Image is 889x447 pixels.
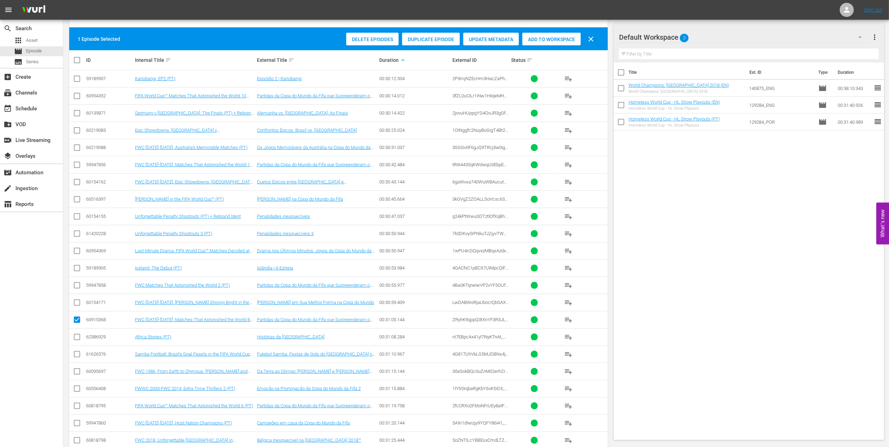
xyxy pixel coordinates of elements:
[86,369,133,374] div: 60095697
[26,37,38,44] span: Asset
[135,265,182,271] a: Iceland, The Debut (PT)
[522,33,581,45] button: Add to Workspace
[86,128,133,133] div: 60219083
[560,294,577,311] button: playlist_add
[629,116,720,122] a: Homeless World Cup - HL Show Playouts (PT)
[619,27,869,47] div: Default Workspace
[560,380,577,397] button: playlist_add
[257,283,373,293] a: Partidas da Copa do Mundo da Fifa que Surpreenderam o Mundo 2
[86,145,133,150] div: 60219088
[14,47,22,56] span: Episode
[346,33,399,45] button: Delete Episodes
[257,438,361,443] a: Bélgica Inesquecível na [GEOGRAPHIC_DATA] 2018™
[257,93,373,104] a: Partidas da Copa do Mundo da Fifa que Surpreenderam o Mundo 10
[564,74,573,83] span: playlist_add
[814,63,833,82] th: Type
[564,143,573,152] span: playlist_add
[379,283,450,288] div: 00:30:55.977
[560,225,577,242] button: playlist_add
[379,265,450,271] div: 00:30:53.984
[452,179,509,190] span: 6gaWvsa740WuWBAucutou7_POR
[560,139,577,156] button: playlist_add
[379,403,450,408] div: 00:31:19.758
[379,420,450,426] div: 00:31:20.144
[135,403,253,408] a: FIFA World Cup™ Matches That Astonished the World 6 (PT)
[14,36,22,45] span: Asset
[379,351,450,357] div: 00:31:10.967
[135,145,247,150] a: FWC [DATE]-[DATE], Australia's Memorable Matches (PT)
[4,152,12,160] span: Overlays
[4,184,12,193] span: Ingestion
[560,346,577,363] button: playlist_add
[560,260,577,277] button: playlist_add
[257,369,372,379] a: Da Terra ao Olimpo: [PERSON_NAME] e [PERSON_NAME] Campeões Mundiais
[452,162,508,173] span: tRIA4435qKWdwqU0EbpEF_POR
[135,420,232,426] a: FWC [DATE]-[DATE], Host Nation Champions (PT)
[452,57,509,63] div: External ID
[135,231,212,236] a: Unforgettable Penalty Shootouts 3 (PT)
[346,37,399,42] span: Delete Episodes
[4,168,12,177] span: Automation
[560,277,577,294] button: playlist_add
[629,99,720,105] a: Homeless World Cup - HL Show Playouts (EN)
[379,179,450,184] div: 00:30:43.144
[564,229,573,238] span: playlist_add
[560,397,577,414] button: playlist_add
[629,106,720,111] div: Homeless World Cup - HL Show Playouts
[257,179,347,190] a: Duelos Épicos entre [GEOGRAPHIC_DATA] e [GEOGRAPHIC_DATA]
[26,47,42,54] span: Episode
[86,334,133,339] div: 62386929
[4,136,12,144] span: Live Streaming
[379,369,450,374] div: 00:31:15.144
[745,63,814,82] th: Ext. ID
[135,283,230,288] a: FWC Matches That Astonished the World 2 (PT)
[135,317,253,328] a: FWC [DATE]-[DATE], Matches That Astonished the World 8 (PT)
[452,76,508,86] span: 2P3mjNZEcHm3HacZaPh690_POR
[564,298,573,307] span: playlist_add
[4,24,12,33] span: Search
[818,84,827,92] span: Episode
[86,231,133,236] div: 61420228
[560,105,577,122] button: playlist_add
[452,214,508,224] span: g24kPtWwuSDTztlOfXqBh_POR
[257,145,373,155] a: Os Jogos Memoráveis da Austrália na Copa do Mundo da Fifa
[86,162,133,167] div: 59947856
[818,118,827,126] span: Episode
[564,195,573,203] span: playlist_add
[379,248,450,253] div: 00:30:50.947
[527,57,533,63] span: sort
[379,231,450,236] div: 00:30:50.944
[4,89,12,97] span: Channels
[257,110,348,116] a: Alemanha vs. [GEOGRAPHIC_DATA]: As Finais
[560,415,577,432] button: playlist_add
[135,162,253,173] a: FWC [DATE]-[DATE], Matches That Astonished the World 1 (PT)
[452,369,508,379] span: 3IlaGokBQc0uZnM02erhZr_POR
[135,300,252,310] a: FWC [DATE]-[DATE], [PERSON_NAME] Shining Bright in the World Cup (PT)
[86,179,133,184] div: 60154162
[402,37,460,42] span: Duplicate Episode
[864,7,882,13] a: Sign Out
[560,70,577,87] button: playlist_add
[463,33,519,45] button: Update Metadata
[876,203,889,245] button: Open Feedback Widget
[379,56,450,64] div: Duration
[78,35,120,43] div: 1 Episode Selected
[400,57,406,63] span: keyboard_arrow_up
[379,128,450,133] div: 00:30:25.024
[86,57,133,63] div: ID
[288,57,295,63] span: sort
[379,110,450,116] div: 00:30:14.422
[17,2,51,18] img: ans4CAIJ8jUAAAAAAAAAAAAAAAAAAAAAAAAgQb4GAAAAAAAAAAAAAAAAAAAAAAAAJMjXAAAAAAAAAAAAAAAAAAAAAAAAgAT5G...
[257,265,293,271] a: Islândia | A Estreia
[452,196,508,207] span: 3kGVgZ2ZOALLSoVcsc63CT_POR
[746,97,816,114] td: 129284_ENG
[874,84,882,92] span: reorder
[86,265,133,271] div: 59189905
[564,109,573,117] span: playlist_add
[4,200,12,208] span: Reports
[452,317,508,328] span: ZRyhK9qppQ3tXnYF3R3JL_POR
[560,122,577,139] button: playlist_add
[560,329,577,345] button: playlist_add
[257,128,357,133] a: Confrontos Épicos: Brasil vs. [GEOGRAPHIC_DATA]
[165,57,172,63] span: sort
